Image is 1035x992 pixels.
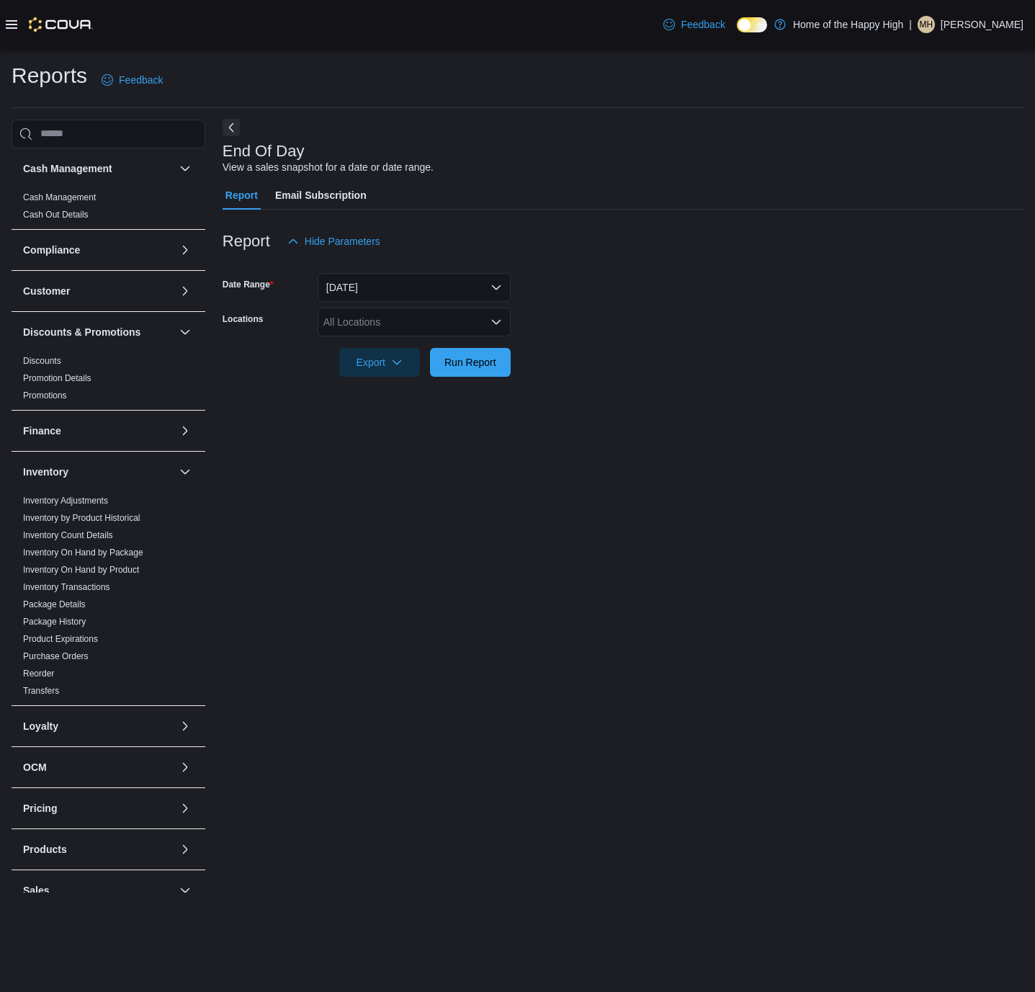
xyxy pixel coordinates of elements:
[23,512,140,524] span: Inventory by Product Historical
[176,463,194,481] button: Inventory
[23,161,174,176] button: Cash Management
[941,16,1023,33] p: [PERSON_NAME]
[23,243,174,257] button: Compliance
[23,161,112,176] h3: Cash Management
[23,564,139,576] span: Inventory On Hand by Product
[23,548,143,558] a: Inventory On Hand by Package
[23,209,89,220] span: Cash Out Details
[23,842,174,857] button: Products
[23,669,54,679] a: Reorder
[23,243,80,257] h3: Compliance
[737,32,738,33] span: Dark Mode
[12,492,205,705] div: Inventory
[29,17,93,32] img: Cova
[23,719,58,733] h3: Loyalty
[176,759,194,776] button: OCM
[737,17,767,32] input: Dark Mode
[225,181,258,210] span: Report
[23,668,54,679] span: Reorder
[23,685,59,697] span: Transfers
[793,16,903,33] p: Home of the Happy High
[348,348,411,377] span: Export
[23,686,59,696] a: Transfers
[23,192,96,202] a: Cash Management
[176,422,194,439] button: Finance
[23,465,174,479] button: Inventory
[23,760,47,774] h3: OCM
[23,495,108,506] span: Inventory Adjustments
[918,16,935,33] div: Mackenzie Howell
[23,355,61,367] span: Discounts
[23,634,98,644] a: Product Expirations
[23,373,91,383] a: Promotion Details
[23,582,110,592] a: Inventory Transactions
[12,189,205,229] div: Cash Management
[176,282,194,300] button: Customer
[23,599,86,610] span: Package Details
[444,355,496,370] span: Run Report
[490,316,502,328] button: Open list of options
[23,513,140,523] a: Inventory by Product Historical
[23,651,89,662] span: Purchase Orders
[23,616,86,627] span: Package History
[909,16,912,33] p: |
[23,760,174,774] button: OCM
[176,718,194,735] button: Loyalty
[23,599,86,609] a: Package Details
[23,719,174,733] button: Loyalty
[23,530,113,540] a: Inventory Count Details
[23,651,89,661] a: Purchase Orders
[23,581,110,593] span: Inventory Transactions
[658,10,730,39] a: Feedback
[176,841,194,858] button: Products
[12,61,87,90] h1: Reports
[176,160,194,177] button: Cash Management
[223,313,264,325] label: Locations
[23,356,61,366] a: Discounts
[23,801,174,816] button: Pricing
[176,800,194,817] button: Pricing
[12,352,205,410] div: Discounts & Promotions
[681,17,725,32] span: Feedback
[23,883,50,898] h3: Sales
[96,66,169,94] a: Feedback
[23,372,91,384] span: Promotion Details
[23,284,70,298] h3: Customer
[305,234,380,249] span: Hide Parameters
[23,842,67,857] h3: Products
[23,496,108,506] a: Inventory Adjustments
[23,465,68,479] h3: Inventory
[176,882,194,899] button: Sales
[430,348,511,377] button: Run Report
[23,192,96,203] span: Cash Management
[23,883,174,898] button: Sales
[23,424,174,438] button: Finance
[223,143,305,160] h3: End Of Day
[23,390,67,401] a: Promotions
[23,424,61,438] h3: Finance
[223,233,270,250] h3: Report
[23,633,98,645] span: Product Expirations
[23,617,86,627] a: Package History
[23,801,57,816] h3: Pricing
[223,160,434,175] div: View a sales snapshot for a date or date range.
[176,323,194,341] button: Discounts & Promotions
[23,565,139,575] a: Inventory On Hand by Product
[339,348,420,377] button: Export
[23,529,113,541] span: Inventory Count Details
[223,119,240,136] button: Next
[176,241,194,259] button: Compliance
[275,181,367,210] span: Email Subscription
[23,210,89,220] a: Cash Out Details
[23,325,174,339] button: Discounts & Promotions
[920,16,933,33] span: MH
[23,284,174,298] button: Customer
[119,73,163,87] span: Feedback
[223,279,274,290] label: Date Range
[318,273,511,302] button: [DATE]
[282,227,386,256] button: Hide Parameters
[23,325,140,339] h3: Discounts & Promotions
